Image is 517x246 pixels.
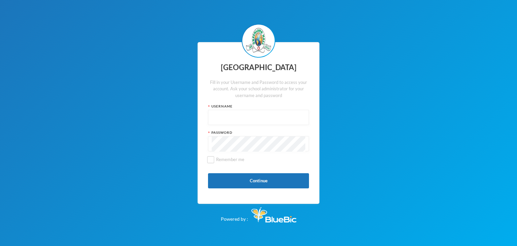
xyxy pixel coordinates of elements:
button: Continue [208,173,309,188]
div: Fill in your Username and Password to access your account. Ask your school administrator for your... [208,79,309,99]
div: Powered by : [221,204,297,222]
div: Password [208,130,309,135]
div: [GEOGRAPHIC_DATA] [208,61,309,74]
span: Remember me [213,157,247,162]
img: Bluebic [251,207,297,222]
div: Username [208,104,309,109]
